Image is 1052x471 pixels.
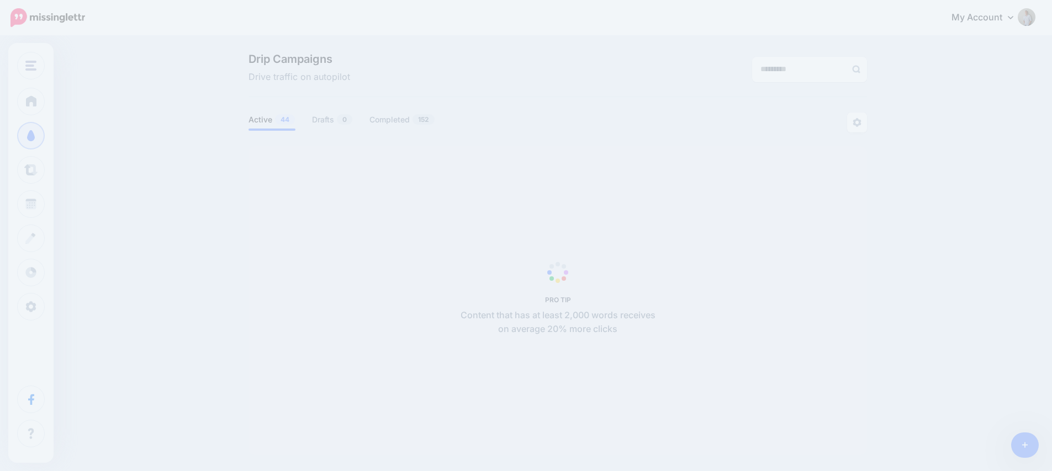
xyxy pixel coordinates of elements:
[454,308,662,337] p: Content that has at least 2,000 words receives on average 20% more clicks
[249,53,350,65] span: Drip Campaigns
[852,65,860,73] img: search-grey-6.png
[940,4,1035,31] a: My Account
[249,70,350,84] span: Drive traffic on autopilot
[853,118,861,127] img: settings-grey.png
[249,113,295,126] a: Active44
[454,296,662,304] h5: PRO TIP
[413,114,435,125] span: 152
[312,113,353,126] a: Drafts0
[275,114,295,125] span: 44
[10,8,85,27] img: Missinglettr
[337,114,352,125] span: 0
[25,61,36,71] img: menu.png
[369,113,435,126] a: Completed152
